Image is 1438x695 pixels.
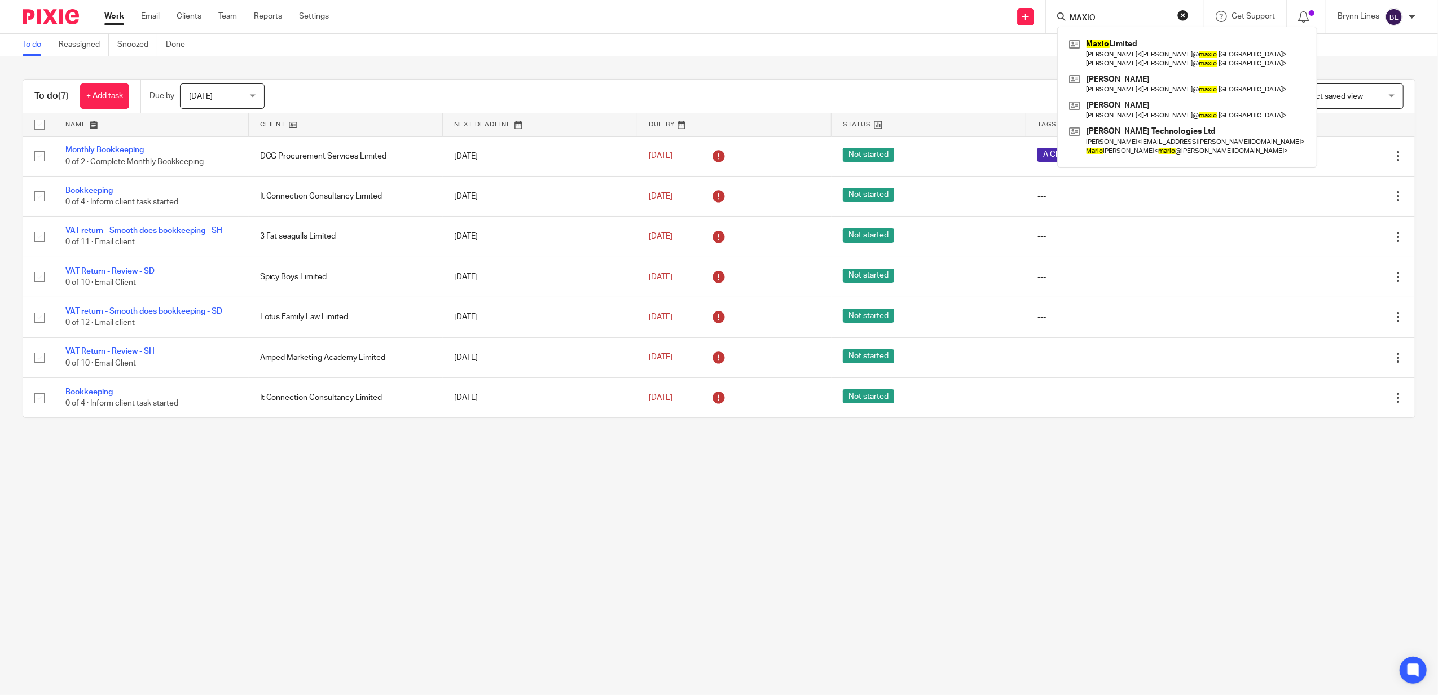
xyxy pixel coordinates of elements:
p: Brynn Lines [1338,11,1379,22]
a: Snoozed [117,34,157,56]
span: Not started [843,389,894,403]
span: A Client [1037,148,1076,162]
a: Clients [177,11,201,22]
span: [DATE] [649,232,672,240]
span: 0 of 2 · Complete Monthly Bookkeeping [65,158,204,166]
td: [DATE] [443,378,637,418]
span: Tags [1037,121,1057,127]
td: [DATE] [443,136,637,176]
button: Clear [1177,10,1189,21]
span: [DATE] [649,354,672,362]
span: Not started [843,228,894,243]
div: --- [1037,311,1210,323]
div: --- [1037,392,1210,403]
td: [DATE] [443,217,637,257]
span: 0 of 11 · Email client [65,239,135,247]
a: Monthly Bookkeeping [65,146,144,154]
span: [DATE] [649,152,672,160]
td: 3 Fat seagulls Limited [249,217,443,257]
span: 0 of 10 · Email Client [65,279,136,287]
td: [DATE] [443,337,637,377]
a: Bookkeeping [65,388,113,396]
span: Not started [843,309,894,323]
td: Lotus Family Law Limited [249,297,443,337]
a: VAT return - Smooth does bookkeeping - SH [65,227,222,235]
span: (7) [58,91,69,100]
a: Team [218,11,237,22]
a: Settings [299,11,329,22]
span: [DATE] [649,273,672,281]
td: [DATE] [443,176,637,216]
span: 0 of 12 · Email client [65,319,135,327]
span: [DATE] [649,394,672,402]
div: --- [1037,271,1210,283]
div: --- [1037,352,1210,363]
span: Not started [843,148,894,162]
td: [DATE] [443,257,637,297]
td: DCG Procurement Services Limited [249,136,443,176]
td: It Connection Consultancy Limited [249,378,443,418]
a: VAT Return - Review - SH [65,347,155,355]
a: VAT Return - Review - SD [65,267,155,275]
a: + Add task [80,83,129,109]
span: 0 of 4 · Inform client task started [65,198,178,206]
img: Pixie [23,9,79,24]
div: --- [1037,231,1210,242]
span: [DATE] [649,313,672,321]
a: VAT return - Smooth does bookkeeping - SD [65,307,222,315]
td: Spicy Boys Limited [249,257,443,297]
input: Search [1068,14,1170,24]
a: Reassigned [59,34,109,56]
div: --- [1037,191,1210,202]
td: Amped Marketing Academy Limited [249,337,443,377]
span: [DATE] [189,93,213,100]
a: Work [104,11,124,22]
span: Get Support [1232,12,1275,20]
span: Not started [843,269,894,283]
span: Select saved view [1300,93,1363,100]
span: [DATE] [649,192,672,200]
span: 0 of 10 · Email Client [65,359,136,367]
td: It Connection Consultancy Limited [249,176,443,216]
a: Done [166,34,194,56]
span: Not started [843,349,894,363]
a: Email [141,11,160,22]
a: Bookkeeping [65,187,113,195]
span: 0 of 4 · Inform client task started [65,399,178,407]
a: To do [23,34,50,56]
td: [DATE] [443,297,637,337]
h1: To do [34,90,69,102]
p: Due by [149,90,174,102]
img: svg%3E [1385,8,1403,26]
span: Not started [843,188,894,202]
a: Reports [254,11,282,22]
